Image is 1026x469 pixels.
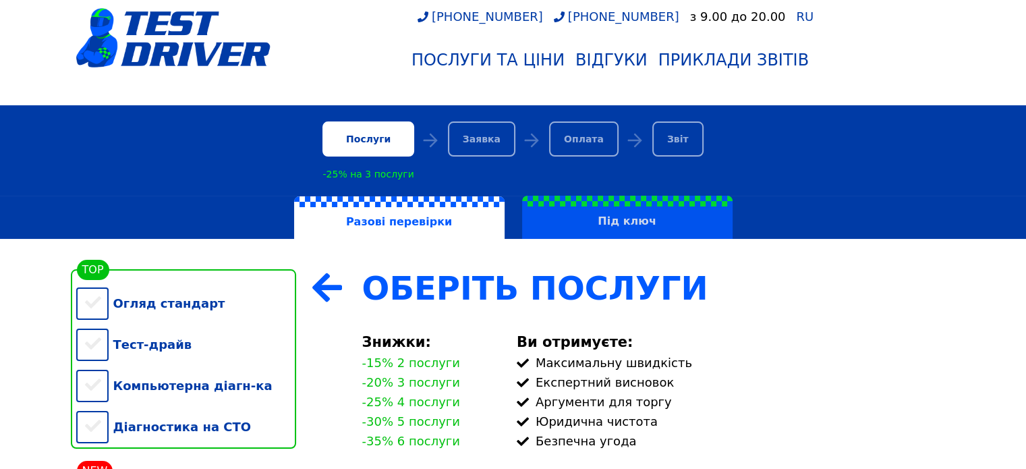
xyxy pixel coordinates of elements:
a: [PHONE_NUMBER] [554,9,679,24]
img: logotype@3x [76,8,270,67]
label: Разові перевірки [294,196,505,240]
div: Оберіть Послуги [362,269,950,307]
div: Звіт [652,121,704,157]
div: Ви отримуєте: [517,334,950,350]
a: Послуги та Ціни [406,45,570,75]
div: Заявка [448,121,515,157]
div: Тест-драйв [76,324,296,365]
div: Приклади звітів [658,51,809,70]
div: Аргументи для торгу [517,395,950,409]
div: Безпечна угода [517,434,950,448]
div: Знижки: [362,334,501,350]
a: [PHONE_NUMBER] [418,9,543,24]
div: -25% на 3 послуги [322,169,414,180]
div: Максимальну швидкість [517,356,950,370]
span: RU [796,9,814,24]
div: -35% 6 послуги [362,434,460,448]
label: Під ключ [522,196,733,239]
div: Компьютерна діагн-ка [76,365,296,406]
div: Діагностика на СТО [76,406,296,447]
div: -20% 3 послуги [362,375,460,389]
div: Відгуки [575,51,648,70]
div: Оплата [549,121,619,157]
a: RU [796,11,814,23]
div: -25% 4 послуги [362,395,460,409]
div: з 9.00 до 20.00 [690,9,786,24]
a: Приклади звітів [653,45,814,75]
a: Під ключ [513,196,741,239]
div: Послуги [322,121,414,157]
div: Огляд стандарт [76,283,296,324]
div: -30% 5 послуги [362,414,460,429]
a: Відгуки [570,45,653,75]
div: Експертний висновок [517,375,950,389]
div: -15% 2 послуги [362,356,460,370]
div: Послуги та Ціни [411,51,565,70]
div: Юридична чистота [517,414,950,429]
